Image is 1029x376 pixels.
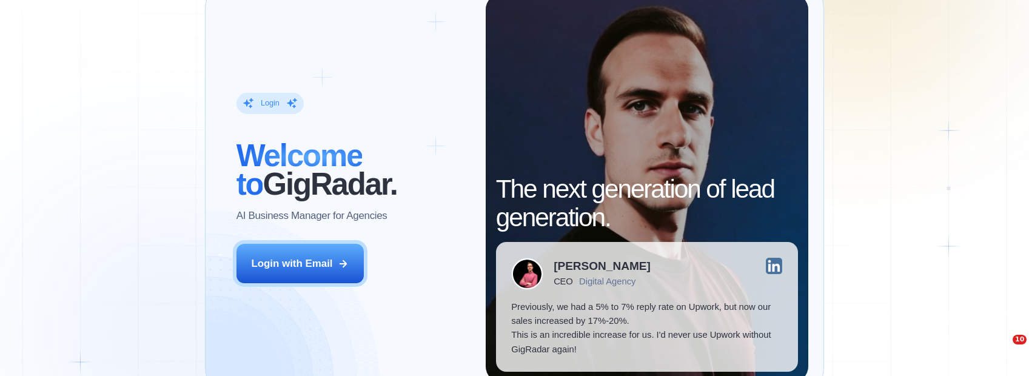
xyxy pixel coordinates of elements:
[236,142,471,198] h2: ‍ GigRadar.
[579,277,636,287] div: Digital Agency
[251,257,332,270] div: Login with Email
[988,335,1017,364] iframe: Intercom live chat
[236,138,363,201] span: Welcome to
[554,260,651,272] div: [PERSON_NAME]
[1013,335,1027,344] span: 10
[236,244,364,284] button: Login with Email
[496,175,798,232] h2: The next generation of lead generation.
[511,300,782,357] p: Previously, we had a 5% to 7% reply rate on Upwork, but now our sales increased by 17%-20%. This ...
[554,277,572,287] div: CEO
[261,98,280,109] div: Login
[236,209,387,223] p: AI Business Manager for Agencies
